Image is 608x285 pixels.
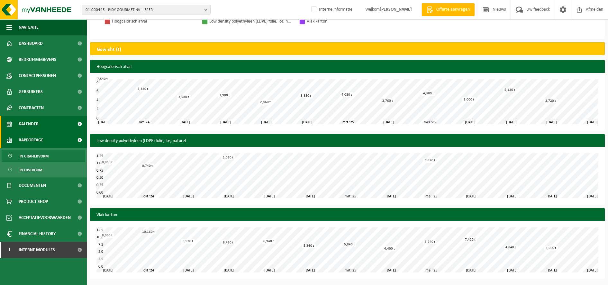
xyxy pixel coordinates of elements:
[90,134,605,148] h3: Low density polyethyleen (LDPE) folie, los, naturel
[218,93,231,98] div: 3,900 t
[136,87,150,91] div: 5,320 t
[383,246,396,251] div: 4,400 t
[19,116,39,132] span: Kalender
[422,3,475,16] a: Offerte aanvragen
[19,210,71,226] span: Acceptatievoorwaarden
[209,17,293,25] div: Low density polyethyleen (LDPE) folie, los, naturel
[544,246,558,251] div: 4,560 t
[19,84,43,100] span: Gebruikers
[544,99,558,103] div: 2,720 t
[19,68,56,84] span: Contactpersonen
[19,194,48,210] span: Product Shop
[181,239,195,244] div: 6,920 t
[90,60,605,74] h3: Hoogcalorisch afval
[19,19,39,35] span: Navigatie
[20,150,49,162] span: In grafiekvorm
[19,100,44,116] span: Contracten
[380,7,412,12] strong: [PERSON_NAME]
[422,91,435,96] div: 4,380 t
[310,5,352,14] label: Interne informatie
[141,164,154,168] div: 0,740 t
[19,35,43,52] span: Dashboard
[221,155,235,160] div: 1,020 t
[19,132,43,148] span: Rapportage
[19,242,55,258] span: Interne modules
[342,242,356,247] div: 5,840 t
[299,93,313,98] div: 3,880 t
[90,43,128,57] h2: Gewicht (t)
[82,5,211,14] button: 01-000445 - PIDY GOURMET NV - IEPER
[20,164,42,176] span: In lijstvorm
[100,160,114,165] div: 0,860 t
[340,92,354,97] div: 4,080 t
[19,177,46,194] span: Documenten
[302,243,316,248] div: 5,360 t
[462,97,476,102] div: 3,000 t
[90,208,605,222] h3: Vlak karton
[463,237,477,242] div: 7,420 t
[6,242,12,258] span: I
[100,233,114,238] div: 8,900 t
[141,230,156,234] div: 10,160 t
[86,5,202,15] span: 01-000445 - PIDY GOURMET NV - IEPER
[2,150,85,162] a: In grafiekvorm
[262,239,276,244] div: 6,940 t
[423,240,437,244] div: 6,740 t
[423,158,437,163] div: 0,920 t
[435,6,471,13] span: Offerte aanvragen
[95,77,109,81] div: 7,540 t
[112,17,195,25] div: Hoogcalorisch afval
[221,240,235,245] div: 6,460 t
[2,164,85,176] a: In lijstvorm
[503,88,517,92] div: 5,120 t
[259,100,272,105] div: 2,460 t
[307,17,390,25] div: Vlak karton
[19,226,56,242] span: Financial History
[19,52,56,68] span: Bedrijfsgegevens
[381,99,395,103] div: 2,760 t
[504,245,518,250] div: 4,840 t
[177,95,191,100] div: 3,580 t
